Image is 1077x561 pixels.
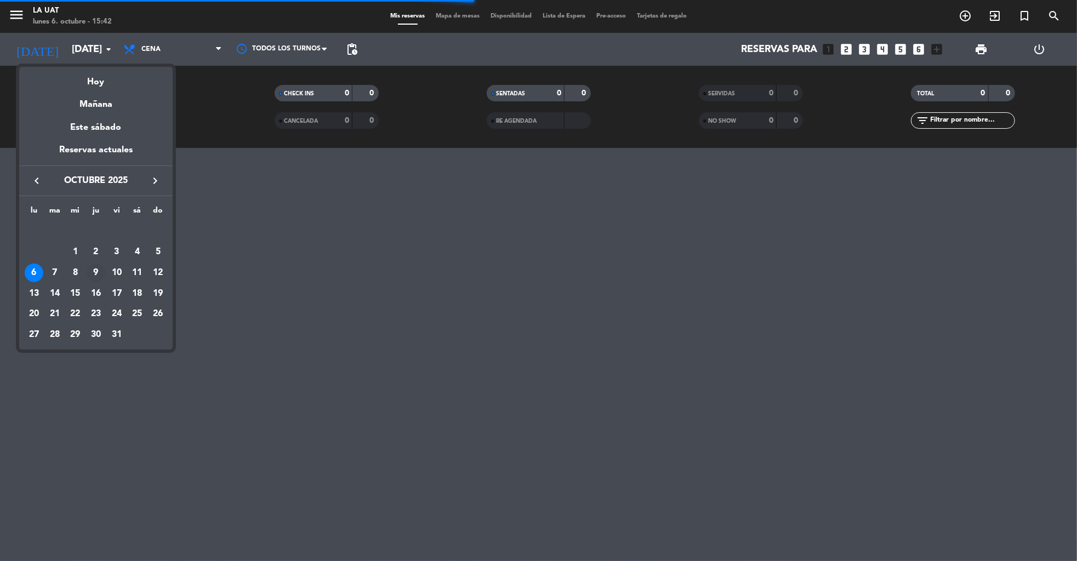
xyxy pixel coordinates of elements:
div: 5 [149,243,167,261]
div: 29 [66,325,84,344]
th: lunes [24,204,44,221]
td: 15 de octubre de 2025 [65,283,86,304]
div: 31 [107,325,126,344]
div: 10 [107,264,126,282]
i: keyboard_arrow_left [30,174,43,187]
td: 18 de octubre de 2025 [127,283,148,304]
div: Este sábado [19,112,173,143]
div: 16 [87,284,105,303]
td: 26 de octubre de 2025 [147,304,168,324]
td: 23 de octubre de 2025 [86,304,106,324]
td: 30 de octubre de 2025 [86,324,106,345]
td: 9 de octubre de 2025 [86,262,106,283]
th: viernes [106,204,127,221]
div: 6 [25,264,43,282]
i: keyboard_arrow_right [149,174,162,187]
td: OCT. [24,221,168,242]
td: 27 de octubre de 2025 [24,324,44,345]
td: 21 de octubre de 2025 [44,304,65,324]
div: 27 [25,325,43,344]
div: 17 [107,284,126,303]
td: 22 de octubre de 2025 [65,304,86,324]
td: 17 de octubre de 2025 [106,283,127,304]
td: 3 de octubre de 2025 [106,242,127,262]
div: 30 [87,325,105,344]
td: 19 de octubre de 2025 [147,283,168,304]
th: jueves [86,204,106,221]
td: 4 de octubre de 2025 [127,242,148,262]
div: 2 [87,243,105,261]
th: martes [44,204,65,221]
span: octubre 2025 [47,174,145,188]
div: 19 [149,284,167,303]
div: 23 [87,305,105,323]
th: miércoles [65,204,86,221]
td: 29 de octubre de 2025 [65,324,86,345]
td: 10 de octubre de 2025 [106,262,127,283]
button: keyboard_arrow_right [145,174,165,188]
td: 11 de octubre de 2025 [127,262,148,283]
div: 15 [66,284,84,303]
td: 20 de octubre de 2025 [24,304,44,324]
button: keyboard_arrow_left [27,174,47,188]
div: 20 [25,305,43,323]
td: 12 de octubre de 2025 [147,262,168,283]
div: 21 [45,305,64,323]
td: 28 de octubre de 2025 [44,324,65,345]
div: 11 [128,264,146,282]
div: 7 [45,264,64,282]
th: domingo [147,204,168,221]
div: Hoy [19,67,173,89]
th: sábado [127,204,148,221]
td: 2 de octubre de 2025 [86,242,106,262]
td: 6 de octubre de 2025 [24,262,44,283]
div: 4 [128,243,146,261]
td: 24 de octubre de 2025 [106,304,127,324]
div: Mañana [19,89,173,112]
div: 24 [107,305,126,323]
td: 1 de octubre de 2025 [65,242,86,262]
td: 5 de octubre de 2025 [147,242,168,262]
div: 13 [25,284,43,303]
div: 8 [66,264,84,282]
div: 26 [149,305,167,323]
td: 14 de octubre de 2025 [44,283,65,304]
div: 22 [66,305,84,323]
td: 7 de octubre de 2025 [44,262,65,283]
div: 3 [107,243,126,261]
div: 9 [87,264,105,282]
td: 16 de octubre de 2025 [86,283,106,304]
div: 14 [45,284,64,303]
td: 8 de octubre de 2025 [65,262,86,283]
div: 12 [149,264,167,282]
td: 25 de octubre de 2025 [127,304,148,324]
div: 25 [128,305,146,323]
td: 31 de octubre de 2025 [106,324,127,345]
div: Reservas actuales [19,143,173,165]
td: 13 de octubre de 2025 [24,283,44,304]
div: 1 [66,243,84,261]
div: 18 [128,284,146,303]
div: 28 [45,325,64,344]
